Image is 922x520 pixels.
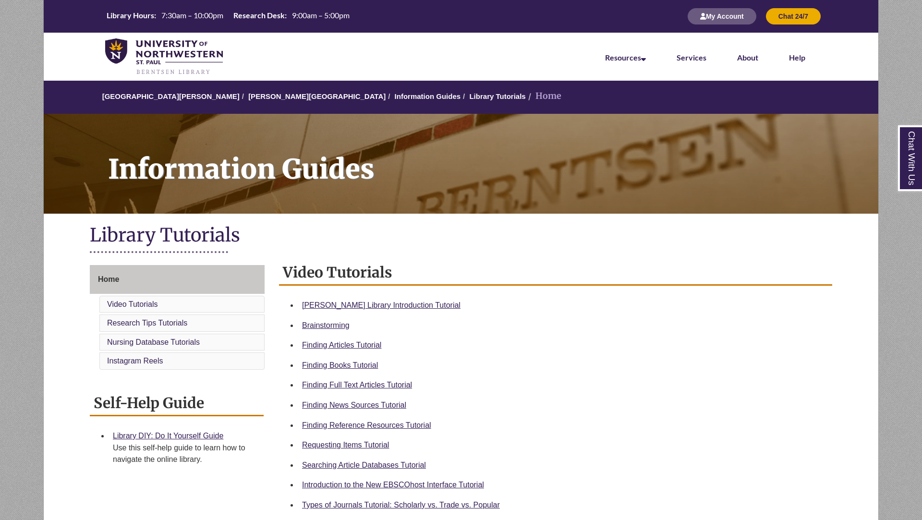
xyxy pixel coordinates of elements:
a: Nursing Database Tutorials [107,338,200,346]
table: Hours Today [103,10,353,22]
a: Information Guides [44,114,878,214]
th: Library Hours: [103,10,158,21]
div: Use this self-help guide to learn how to navigate the online library. [113,442,256,465]
a: Brainstorming [302,321,350,329]
a: About [737,53,758,62]
a: Finding News Sources Tutorial [302,401,406,409]
a: Video Tutorials [107,300,158,308]
a: Searching Article Databases Tutorial [302,461,426,469]
a: Information Guides [395,92,461,100]
a: Resources [605,53,646,62]
h1: Information Guides [97,114,878,201]
a: Home [90,265,265,294]
a: Types of Journals Tutorial: Scholarly vs. Trade vs. Popular [302,501,500,509]
a: Finding Books Tutorial [302,361,378,369]
a: Services [677,53,706,62]
a: Instagram Reels [107,357,163,365]
a: Requesting Items Tutorial [302,441,389,449]
a: Introduction to the New EBSCOhost Interface Tutorial [302,481,484,489]
a: Help [789,53,805,62]
h2: Self-Help Guide [90,391,264,416]
h1: Library Tutorials [90,223,832,249]
a: Chat 24/7 [766,12,821,20]
span: 9:00am – 5:00pm [292,11,350,20]
a: Library Tutorials [469,92,525,100]
a: Finding Reference Resources Tutorial [302,421,431,429]
a: My Account [688,12,756,20]
span: 7:30am – 10:00pm [161,11,223,20]
a: Finding Articles Tutorial [302,341,381,349]
h2: Video Tutorials [279,260,832,286]
th: Research Desk: [230,10,288,21]
a: Finding Full Text Articles Tutorial [302,381,412,389]
li: Home [526,89,561,103]
a: [GEOGRAPHIC_DATA][PERSON_NAME] [102,92,240,100]
button: My Account [688,8,756,24]
a: Research Tips Tutorials [107,319,187,327]
img: UNWSP Library Logo [105,38,223,76]
div: Guide Page Menu [90,265,265,372]
a: [PERSON_NAME][GEOGRAPHIC_DATA] [248,92,386,100]
span: Home [98,275,119,283]
button: Chat 24/7 [766,8,821,24]
a: Hours Today [103,10,353,23]
a: [PERSON_NAME] Library Introduction Tutorial [302,301,461,309]
a: Library DIY: Do It Yourself Guide [113,432,223,440]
